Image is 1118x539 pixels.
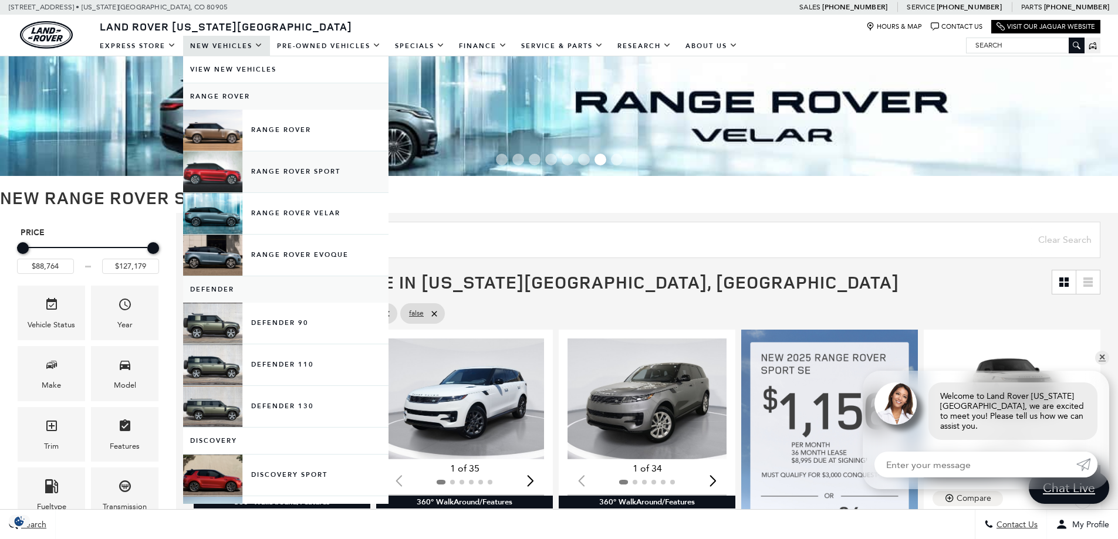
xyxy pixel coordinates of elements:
img: 2025 LAND ROVER Range Rover Sport SE 1 [568,338,728,459]
a: Defender 130 [183,386,389,427]
button: Compare Vehicle [933,491,1003,506]
span: Go to slide 6 [578,154,590,165]
div: Trim [44,440,59,453]
div: 1 / 2 [385,338,546,459]
input: Enter your message [874,452,1076,477]
img: Agent profile photo [874,382,917,425]
div: FueltypeFueltype [18,467,85,522]
a: Finance [452,36,514,56]
a: Discovery Sport [183,455,389,496]
a: Land Rover [US_STATE][GEOGRAPHIC_DATA] [93,19,359,33]
section: Click to Open Cookie Consent Modal [6,515,33,527]
a: Service & Parts [514,36,610,56]
div: Make [42,379,61,392]
div: TransmissionTransmission [91,467,158,522]
img: 2025 LAND ROVER Range Rover Sport SE 360PS 1 [933,338,1093,429]
a: New Vehicles [183,36,270,56]
a: [PHONE_NUMBER] [937,2,1002,12]
div: 1 of 34 [568,462,727,475]
a: Specials [388,36,452,56]
div: Welcome to Land Rover [US_STATE][GEOGRAPHIC_DATA], we are excited to meet you! Please tell us how... [928,382,1097,440]
input: Search [967,38,1084,52]
a: Contact Us [931,22,982,31]
div: Transmission [103,500,147,513]
span: 21 Vehicles for Sale in [US_STATE][GEOGRAPHIC_DATA], [GEOGRAPHIC_DATA] [194,270,899,294]
span: Go to slide 7 [595,154,606,165]
a: Discovery [183,496,389,537]
div: Fueltype [37,500,66,513]
a: Research [610,36,678,56]
a: Range Rover [183,110,389,151]
span: Go to slide 8 [611,154,623,165]
input: Minimum [17,259,74,274]
span: My Profile [1068,520,1109,530]
a: Discovery [183,428,389,454]
div: Next slide [522,468,538,494]
span: Features [118,416,132,440]
a: Visit Our Jaguar Website [997,22,1095,31]
span: Parts [1021,3,1042,11]
span: Model [118,355,132,379]
div: 360° WalkAround/Features [376,496,553,509]
div: 1 / 2 [568,338,728,459]
div: Compare [957,493,991,504]
a: Range Rover [183,83,389,110]
span: Go to slide 4 [545,154,557,165]
div: Year [117,318,133,331]
span: Transmission [118,476,132,500]
a: [PHONE_NUMBER] [1044,2,1109,12]
span: Land Rover [US_STATE][GEOGRAPHIC_DATA] [100,19,352,33]
span: false [409,306,424,321]
div: FeaturesFeatures [91,407,158,462]
span: Go to slide 5 [562,154,573,165]
a: Defender 110 [183,344,389,385]
span: Make [45,355,59,379]
span: Contact Us [994,520,1038,530]
div: TrimTrim [18,407,85,462]
a: Defender 90 [183,303,389,344]
span: Fueltype [45,476,59,500]
button: Open user profile menu [1047,510,1118,539]
a: [PHONE_NUMBER] [822,2,887,12]
span: Go to slide 1 [496,154,508,165]
div: VehicleVehicle Status [18,286,85,340]
span: Vehicle [45,294,59,318]
input: Maximum [102,259,159,274]
h5: Price [21,228,156,238]
div: Vehicle Status [28,318,75,331]
a: Submit [1076,452,1097,477]
img: Land Rover [20,21,73,49]
a: EXPRESS STORE [93,36,183,56]
span: Trim [45,416,59,440]
div: ModelModel [91,346,158,401]
a: Range Rover Evoque [183,235,389,276]
div: Minimum Price [17,242,29,254]
a: Defender [183,276,389,303]
div: Next slide [705,468,721,494]
a: Range Rover Velar [183,193,389,234]
img: Opt-Out Icon [6,515,33,527]
div: YearYear [91,286,158,340]
a: Hours & Map [866,22,922,31]
div: Price [17,238,159,274]
div: Maximum Price [147,242,159,254]
div: Model [114,379,136,392]
div: 1 / 2 [933,338,1093,429]
nav: Main Navigation [93,36,745,56]
span: Go to slide 2 [512,154,524,165]
div: MakeMake [18,346,85,401]
input: Search Inventory [194,222,1100,258]
a: About Us [678,36,745,56]
a: View New Vehicles [183,56,389,83]
a: Range Rover Sport [183,151,389,192]
a: Grid View [1052,270,1076,294]
span: Year [118,294,132,318]
a: [STREET_ADDRESS] • [US_STATE][GEOGRAPHIC_DATA], CO 80905 [9,3,228,11]
div: 360° WalkAround/Features [559,496,735,509]
a: Pre-Owned Vehicles [270,36,388,56]
div: 1 of 35 [385,462,544,475]
span: Service [907,3,934,11]
a: land-rover [20,21,73,49]
span: Go to slide 3 [529,154,541,165]
img: 2025 LAND ROVER Range Rover Sport SE 1 [385,338,546,459]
